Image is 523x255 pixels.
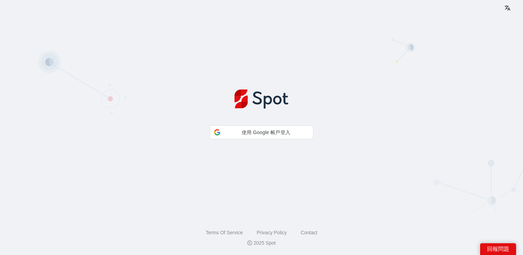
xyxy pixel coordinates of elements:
div: 回報問題 [480,243,516,255]
a: Privacy Policy [257,230,287,235]
span: 使用 Google 帳戶登入 [223,129,309,136]
a: Terms Of Service [206,230,243,235]
a: Contact [301,230,317,235]
div: 使用 Google 帳戶登入 [210,125,313,139]
div: 2025 Spot [6,239,517,247]
span: copyright [247,240,252,245]
img: logo [235,89,288,110]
